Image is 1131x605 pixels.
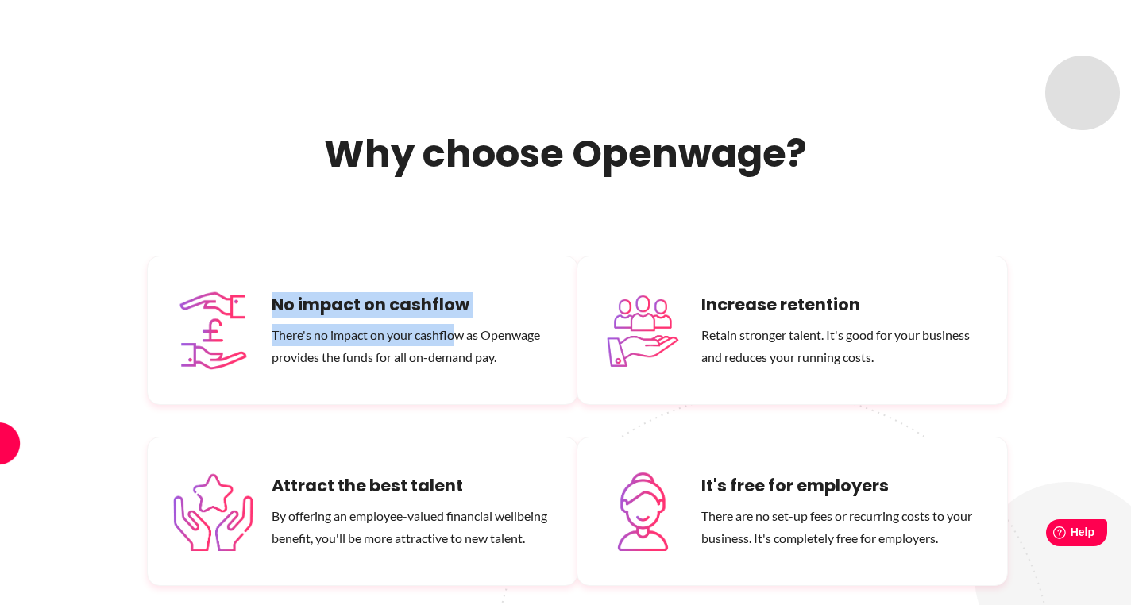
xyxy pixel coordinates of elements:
[272,324,552,368] p: There's no impact on your cashflow as Openwage provides the funds for all on-demand pay.
[990,513,1114,557] iframe: Help widget launcher
[701,292,982,318] h6: Increase retention
[173,291,253,370] img: no-cashflow-impact.png
[147,130,984,178] h2: Why choose Openwage?
[701,473,982,499] h6: It's free for employers
[603,472,682,551] img: free-for-employers.png
[603,291,682,370] img: increase-retention.png
[272,505,552,549] p: By offering an employee-valued financial wellbeing benefit, you'll be more attractive to new talent.
[272,473,552,499] h6: Attract the best talent
[701,505,982,549] p: There are no set-up fees or recurring costs to your business. It's completely free for employers.
[272,292,552,318] h6: No impact on cashflow
[701,324,982,368] p: Retain stronger talent. It's good for your business and reduces your running costs.
[173,472,253,551] img: best-talent.png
